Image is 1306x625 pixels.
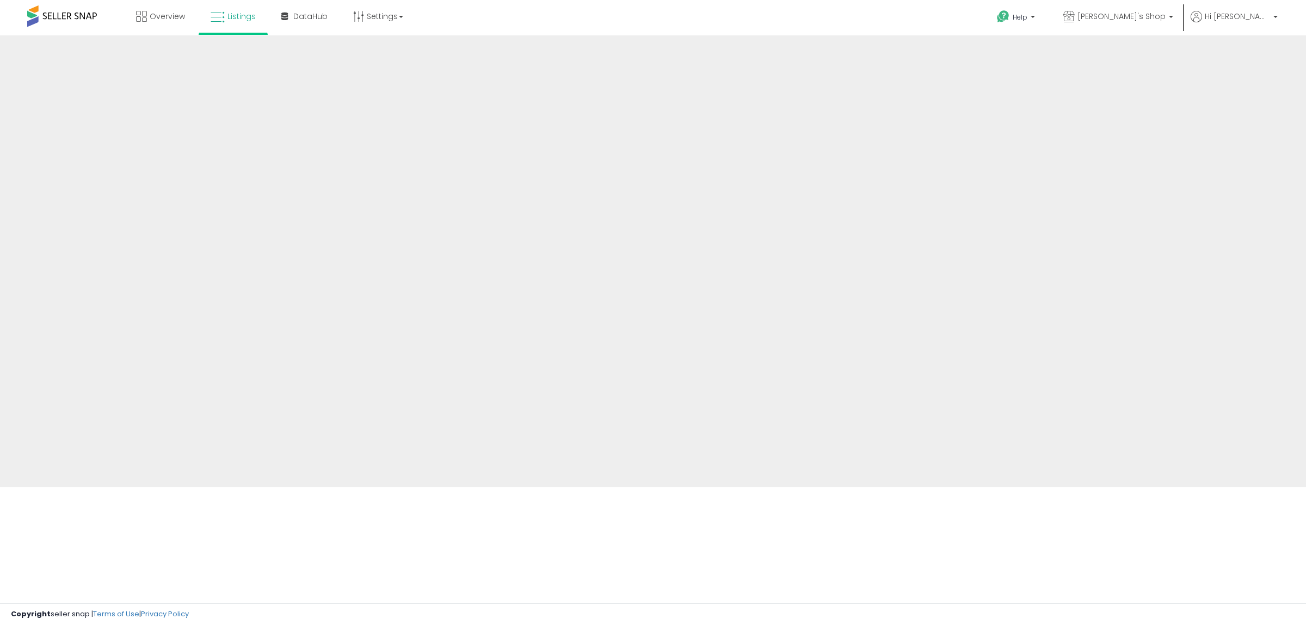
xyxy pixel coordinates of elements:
a: Hi [PERSON_NAME] [1191,11,1278,35]
span: Hi [PERSON_NAME] [1205,11,1270,22]
span: Listings [227,11,256,22]
span: DataHub [293,11,328,22]
span: [PERSON_NAME]'s Shop [1077,11,1166,22]
span: Help [1013,13,1027,22]
a: Help [988,2,1046,35]
i: Get Help [996,10,1010,23]
span: Overview [150,11,185,22]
